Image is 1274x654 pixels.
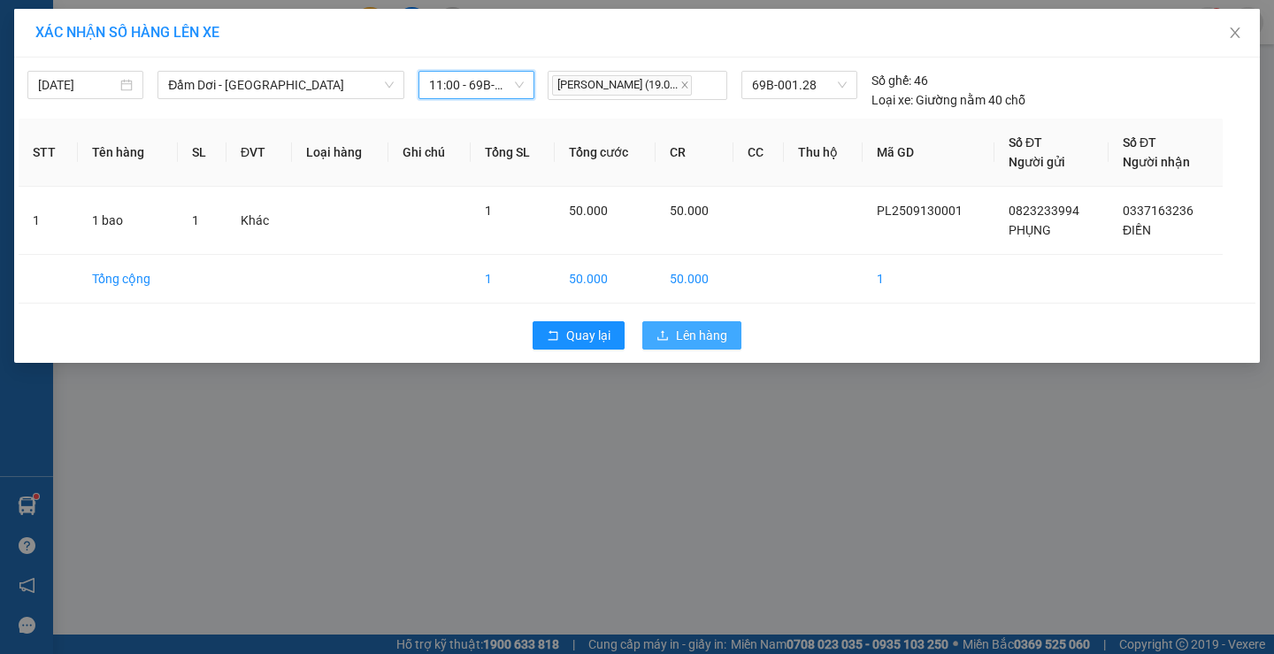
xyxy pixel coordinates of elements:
[178,119,226,187] th: SL
[8,61,337,83] li: 02839.63.63.63
[78,119,178,187] th: Tên hàng
[388,119,470,187] th: Ghi chú
[1009,135,1042,150] span: Số ĐT
[569,204,608,218] span: 50.000
[566,326,610,345] span: Quay lại
[38,75,117,95] input: 13/09/2025
[784,119,863,187] th: Thu hộ
[656,329,669,343] span: upload
[471,119,556,187] th: Tổng SL
[877,204,963,218] span: PL2509130001
[19,119,78,187] th: STT
[168,72,394,98] span: Đầm Dơi - Sài Gòn
[676,326,727,345] span: Lên hàng
[102,42,116,57] span: environment
[1123,155,1190,169] span: Người nhận
[642,321,741,350] button: uploadLên hàng
[8,111,240,140] b: GỬI : VP Phước Long
[752,72,846,98] span: 69B-001.28
[871,71,911,90] span: Số ghế:
[1228,26,1242,40] span: close
[8,39,337,61] li: 85 [PERSON_NAME]
[78,187,178,255] td: 1 bao
[680,81,689,89] span: close
[670,204,709,218] span: 50.000
[102,65,116,79] span: phone
[547,329,559,343] span: rollback
[1009,155,1065,169] span: Người gửi
[19,187,78,255] td: 1
[1123,135,1156,150] span: Số ĐT
[226,119,292,187] th: ĐVT
[1009,204,1079,218] span: 0823233994
[35,24,219,41] span: XÁC NHẬN SỐ HÀNG LÊN XE
[863,255,994,304] td: 1
[1009,223,1051,237] span: PHỤNG
[1210,9,1260,58] button: Close
[102,12,250,34] b: [PERSON_NAME]
[871,71,928,90] div: 46
[871,90,1025,110] div: Giường nằm 40 chỗ
[555,255,656,304] td: 50.000
[863,119,994,187] th: Mã GD
[555,119,656,187] th: Tổng cước
[78,255,178,304] td: Tổng cộng
[226,187,292,255] td: Khác
[192,213,199,227] span: 1
[429,72,524,98] span: 11:00 - 69B-001.28
[485,204,492,218] span: 1
[471,255,556,304] td: 1
[1123,223,1151,237] span: ĐIỀN
[292,119,388,187] th: Loại hàng
[733,119,785,187] th: CC
[656,255,733,304] td: 50.000
[533,321,625,350] button: rollbackQuay lại
[1123,204,1193,218] span: 0337163236
[656,119,733,187] th: CR
[384,80,395,90] span: down
[871,90,913,110] span: Loại xe:
[552,75,692,96] span: [PERSON_NAME] (19.0...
